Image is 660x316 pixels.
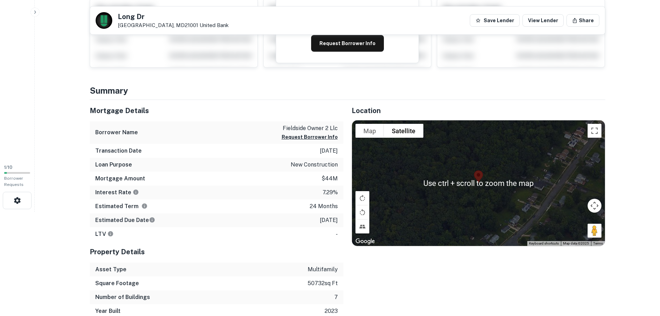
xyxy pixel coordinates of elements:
h5: Location [352,105,605,116]
h6: Interest Rate [95,188,139,197]
p: [GEOGRAPHIC_DATA], MD21001 [118,22,229,28]
h6: Transaction Date [95,147,142,155]
h6: Mortgage Amount [95,174,145,183]
p: 7.29% [323,188,338,197]
button: Request Borrower Info [311,35,384,52]
a: View Lender [522,14,564,27]
button: Show satellite imagery [384,124,423,138]
span: 1 / 10 [4,165,12,170]
a: Terms [593,241,603,245]
p: 50732 sq ft [308,279,338,288]
p: [DATE] [320,147,338,155]
h5: Mortgage Details [90,105,343,116]
span: Map data ©2025 [563,241,589,245]
svg: The interest rates displayed on the website are for informational purposes only and may be report... [133,189,139,195]
button: Request Borrower Info [282,133,338,141]
p: 7 [334,293,338,301]
h6: Loan Purpose [95,161,132,169]
img: Google [354,237,377,246]
p: [DATE] [320,216,338,224]
p: - [336,230,338,238]
h6: Asset Type [95,265,126,274]
span: Borrower Requests [4,176,24,187]
button: Keyboard shortcuts [529,241,559,246]
h6: Square Footage [95,279,139,288]
p: 2023 [325,307,338,315]
h6: Estimated Term [95,202,148,211]
h6: Number of Buildings [95,293,150,301]
h6: LTV [95,230,114,238]
button: Map camera controls [588,199,601,213]
button: Save Lender [470,14,520,27]
svg: LTVs displayed on the website are for informational purposes only and may be reported incorrectly... [107,231,114,237]
h6: Borrower Name [95,128,138,137]
button: Tilt map [355,220,369,233]
button: Rotate map counterclockwise [355,205,369,219]
a: Open this area in Google Maps (opens a new window) [354,237,377,246]
p: 24 months [310,202,338,211]
p: fieldside owner 2 llc [282,124,338,133]
svg: Estimate is based on a standard schedule for this type of loan. [149,217,155,223]
h6: Estimated Due Date [95,216,155,224]
a: United Bank [200,22,229,28]
button: Drag Pegman onto the map to open Street View [588,224,601,238]
p: new construction [291,161,338,169]
p: $44m [322,174,338,183]
iframe: Chat Widget [625,261,660,294]
p: multifamily [308,265,338,274]
h5: Long Dr [118,13,229,20]
svg: Term is based on a standard schedule for this type of loan. [141,203,148,209]
button: Toggle fullscreen view [588,124,601,138]
button: Share [566,14,599,27]
button: Show street map [355,124,384,138]
h4: Summary [90,84,605,97]
h5: Property Details [90,247,343,257]
button: Rotate map clockwise [355,191,369,205]
h6: Year Built [95,307,121,315]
